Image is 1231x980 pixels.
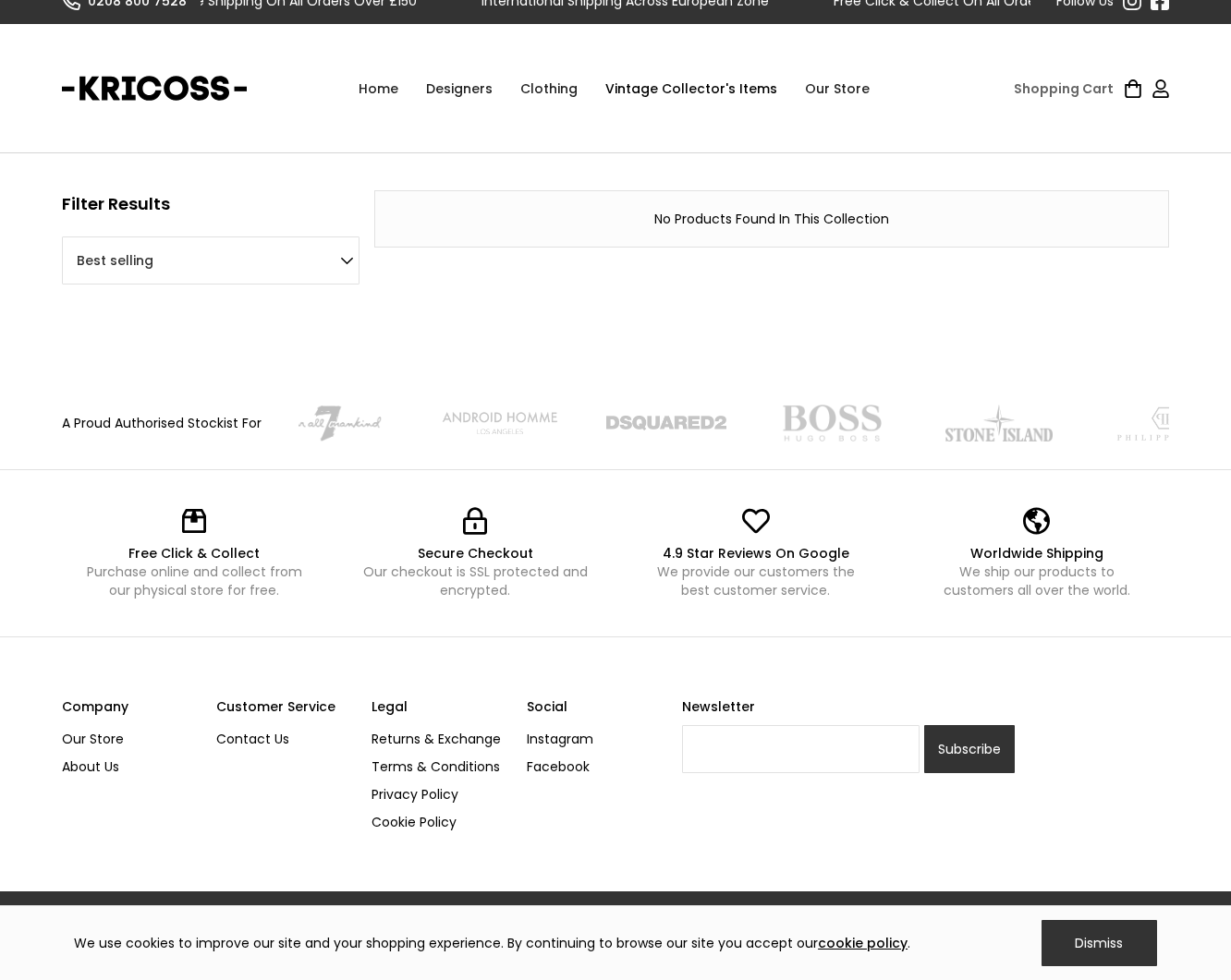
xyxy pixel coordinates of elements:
div: Designers [412,61,506,116]
a: cookie policy [818,934,908,952]
div: No Products Found In This Collection [394,210,1150,228]
div: We ship our products to customers all over the world. [922,563,1152,599]
input: Subscribe [924,725,1015,773]
div: Clothing [506,61,591,116]
a: Home [345,61,412,116]
a: Privacy Policy [372,780,513,808]
div: Legal [372,693,513,720]
div: 4.9 Star Reviews On Google [641,544,871,563]
div: Company [62,693,203,720]
a: home [62,66,247,112]
a: Facebook [527,753,668,780]
div: Shopping Cart [1014,79,1114,98]
a: Our Store [62,725,203,753]
a: Our Store [791,61,884,116]
div: Secure Checkout [360,544,590,563]
div: Our checkout is SSL protected and encrypted. [360,563,590,599]
div: We provide our customers the best customer service. [641,563,871,599]
div: Free Click & Collect [80,544,310,563]
div: We use cookies to improve our site and your shopping experience. By continuing to browse our site... [74,934,910,952]
h3: Filter Results [62,190,170,218]
div: Worldwide Shipping [922,544,1152,563]
a: Terms & Conditions [372,753,513,780]
a: About Us [62,753,203,780]
div: Purchase online and collect from our physical store for free. [80,563,310,599]
label: Newsletter [682,693,1015,720]
div: Dismiss [1042,920,1157,966]
a: Contact Us [216,725,358,753]
a: Returns & Exchange [372,725,513,753]
div: A Proud Authorised Stockist For [62,414,262,432]
a: Instagram [527,725,668,753]
div: Social [527,693,668,720]
a: Vintage Collector's Items [591,61,791,116]
a: Cookie Policy [372,808,513,836]
div: Customer Service [216,693,358,720]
